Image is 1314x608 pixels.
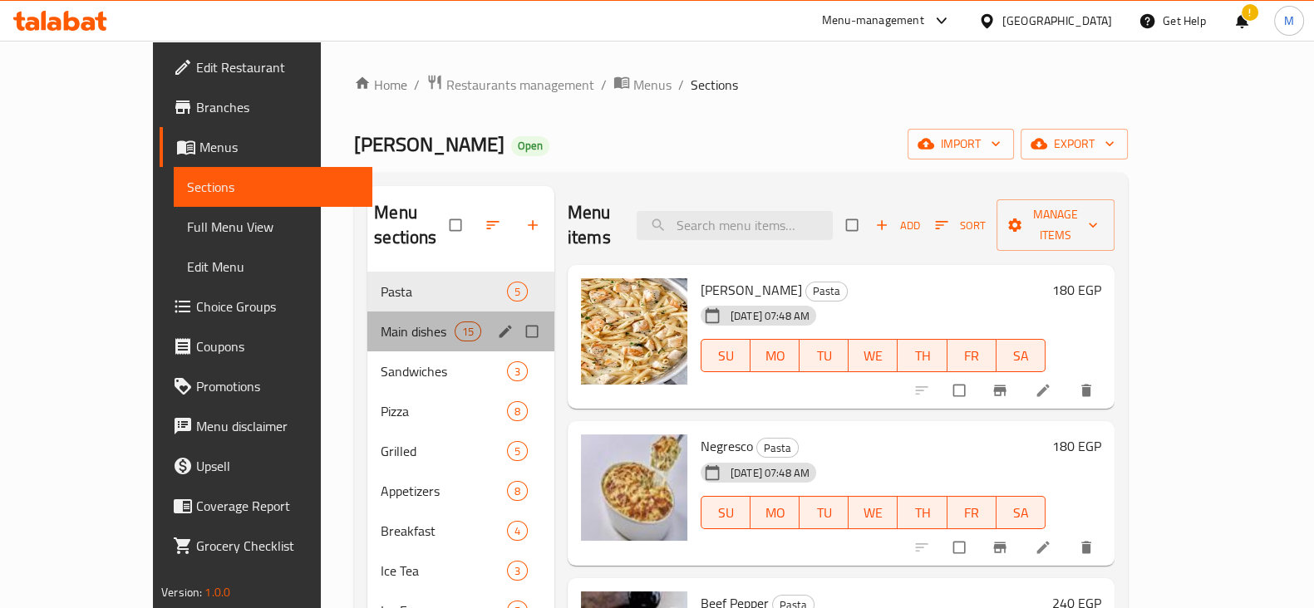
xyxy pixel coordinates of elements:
span: 8 [508,404,527,419]
span: Sandwiches [381,361,507,381]
span: Branches [196,97,359,117]
span: Full Menu View [187,217,359,237]
span: Select to update [943,375,978,406]
span: 15 [455,324,480,340]
div: Pasta [805,282,848,302]
span: 5 [508,284,527,300]
button: MO [751,496,800,529]
span: M [1284,12,1294,30]
button: export [1021,129,1128,159]
span: 5 [508,444,527,459]
span: TU [806,344,842,368]
span: [DATE] 07:48 AM [724,465,816,481]
div: Breakfast4 [367,511,554,551]
span: import [921,134,1001,154]
div: Grilled5 [367,431,554,471]
span: Pasta [806,282,847,301]
div: Appetizers8 [367,471,554,511]
button: Branch-specific-item [982,529,1021,566]
li: / [678,75,684,95]
span: Grocery Checklist [196,536,359,556]
a: Menus [160,127,372,167]
div: Pizza8 [367,391,554,431]
span: Sort items [924,213,997,238]
a: Edit menu item [1035,539,1055,556]
button: TH [898,339,947,372]
span: Pasta [381,282,507,302]
a: Menus [613,74,672,96]
button: delete [1068,372,1108,409]
span: [PERSON_NAME] [354,125,504,163]
a: Coupons [160,326,372,366]
img: Alfredo [581,278,687,385]
span: MO [757,501,793,525]
span: Sort [935,216,986,235]
span: FR [954,501,990,525]
button: SA [997,496,1046,529]
button: Sort [931,213,990,238]
img: Negresco [581,434,687,541]
div: Main dishes [381,321,454,341]
a: Upsell [160,446,372,486]
div: items [507,401,528,421]
span: SU [708,344,744,368]
span: Breakfast [381,521,507,541]
button: TU [800,496,849,529]
a: Branches [160,87,372,127]
div: items [507,521,528,541]
span: Promotions [196,376,359,396]
span: 1.0.0 [204,581,230,603]
span: 3 [508,364,527,380]
span: Version: [161,581,202,603]
span: WE [855,501,891,525]
button: WE [849,496,898,529]
span: Sections [691,75,738,95]
span: Pizza [381,401,507,421]
button: SA [997,339,1046,372]
span: SU [708,501,744,525]
span: SA [1003,501,1039,525]
a: Home [354,75,407,95]
button: Manage items [997,199,1115,251]
span: Menus [633,75,672,95]
button: edit [495,321,519,342]
a: Full Menu View [174,207,372,247]
a: Sections [174,167,372,207]
div: items [507,441,528,461]
span: Menu disclaimer [196,416,359,436]
li: / [414,75,420,95]
button: FR [947,339,997,372]
span: Edit Restaurant [196,57,359,77]
span: TU [806,501,842,525]
a: Promotions [160,366,372,406]
span: Appetizers [381,481,507,501]
a: Grocery Checklist [160,526,372,566]
button: import [908,129,1014,159]
span: 4 [508,523,527,539]
span: FR [954,344,990,368]
a: Menu disclaimer [160,406,372,446]
button: Add [871,213,924,238]
div: [GEOGRAPHIC_DATA] [1002,12,1112,30]
h2: Menu sections [374,200,450,250]
span: Coverage Report [196,496,359,516]
div: items [507,481,528,501]
button: TH [898,496,947,529]
div: Menu-management [822,11,924,31]
li: / [601,75,607,95]
div: Open [511,136,549,156]
span: Pasta [757,439,798,458]
div: Pasta5 [367,272,554,311]
div: Main dishes15edit [367,311,554,351]
span: export [1034,134,1115,154]
span: 3 [508,563,527,579]
span: Select section [836,209,871,241]
span: Ice Tea [381,561,507,581]
span: Edit Menu [187,257,359,277]
span: Select all sections [440,209,475,241]
span: Open [511,139,549,153]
